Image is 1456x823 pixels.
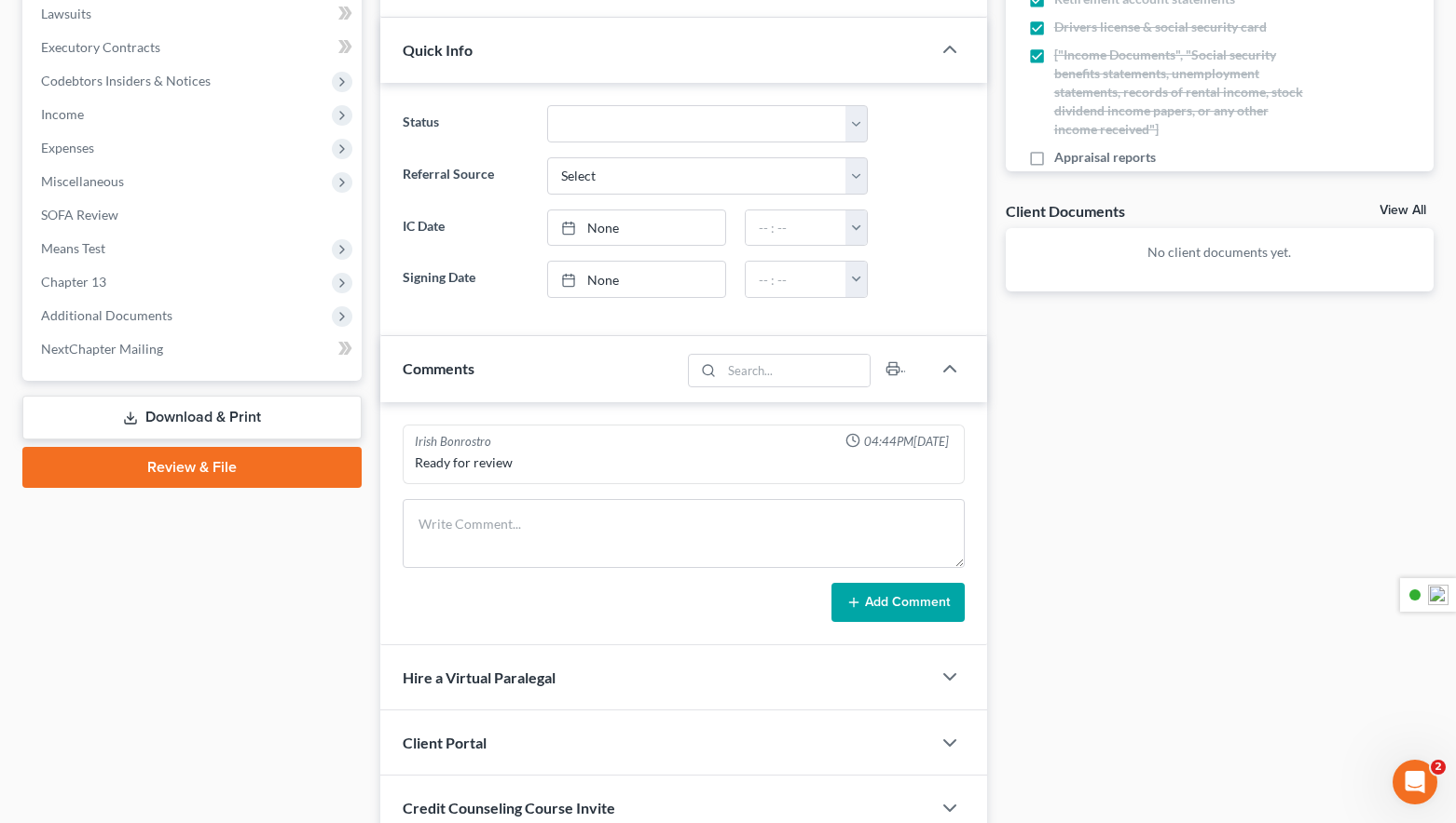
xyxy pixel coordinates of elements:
[41,106,84,122] span: Income
[1393,760,1437,804] iframe: Intercom live chat
[746,262,846,297] input: -- : --
[1021,243,1419,262] p: No client documents yet.
[41,274,106,290] span: Chapter 13
[403,41,473,59] span: Quick Info
[721,355,870,386] input: Search...
[403,668,556,686] span: Hire a Virtual Paralegal
[41,240,105,256] span: Means Test
[415,453,953,472] div: Ready for review
[1054,148,1156,167] span: Appraisal reports
[41,6,91,21] span: Lawsuits
[26,332,362,366] a: NextChapter Mailing
[393,157,539,195] label: Referral Source
[831,583,965,622] button: Add Comment
[41,341,163,357] span: NextChapter Mailing
[393,105,539,142] label: Status
[1431,760,1446,775] span: 2
[1006,201,1125,221] div: Client Documents
[1380,204,1426,217] a: View All
[746,210,846,246] input: -- : --
[41,207,118,223] span: SOFA Review
[22,447,362,488] a: Review & File
[41,140,94,155] span: Expenses
[41,307,172,323] span: Additional Documents
[41,173,124,189] span: Miscellaneous
[403,359,474,377] span: Comments
[22,396,362,439] a: Download & Print
[548,262,725,297] a: None
[41,39,160,55] span: Executory Contracts
[26,31,362,64] a: Executory Contracts
[1054,46,1312,139] span: ["Income Documents", "Social security benefits statements, unemployment statements, records of re...
[26,198,362,232] a: SOFA Review
[548,210,725,246] a: None
[415,433,491,451] div: Irish Bonrostro
[393,209,539,247] label: IC Date
[403,734,487,751] span: Client Portal
[41,73,211,88] span: Codebtors Insiders & Notices
[864,433,949,451] span: 04:44PM[DATE]
[403,799,615,816] span: Credit Counseling Course Invite
[1054,18,1267,36] span: Drivers license & social security card
[393,261,539,298] label: Signing Date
